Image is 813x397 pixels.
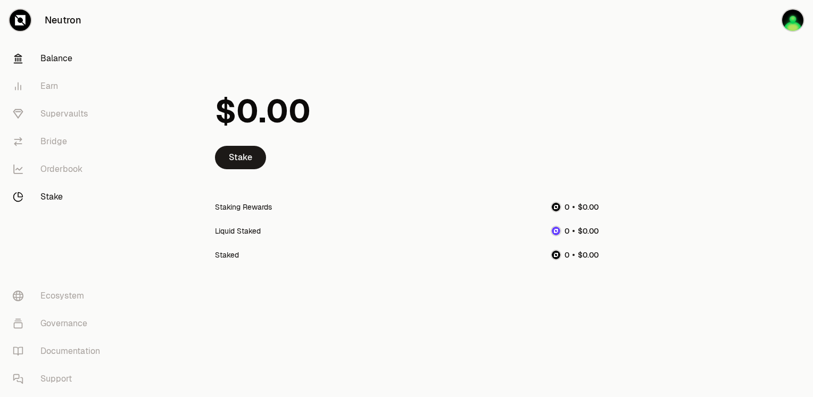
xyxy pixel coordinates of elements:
div: Staked [215,250,239,260]
img: NTRN Logo [552,251,560,259]
div: Staking Rewards [215,202,272,212]
a: Earn [4,72,115,100]
img: NTRN Logo [552,203,560,211]
img: dNTRN Logo [552,227,560,235]
a: Supervaults [4,100,115,128]
img: natcho [782,10,803,31]
a: Orderbook [4,155,115,183]
div: Liquid Staked [215,226,261,236]
a: Documentation [4,337,115,365]
a: Bridge [4,128,115,155]
a: Support [4,365,115,393]
a: Stake [4,183,115,211]
a: Ecosystem [4,282,115,310]
a: Stake [215,146,266,169]
a: Balance [4,45,115,72]
a: Governance [4,310,115,337]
